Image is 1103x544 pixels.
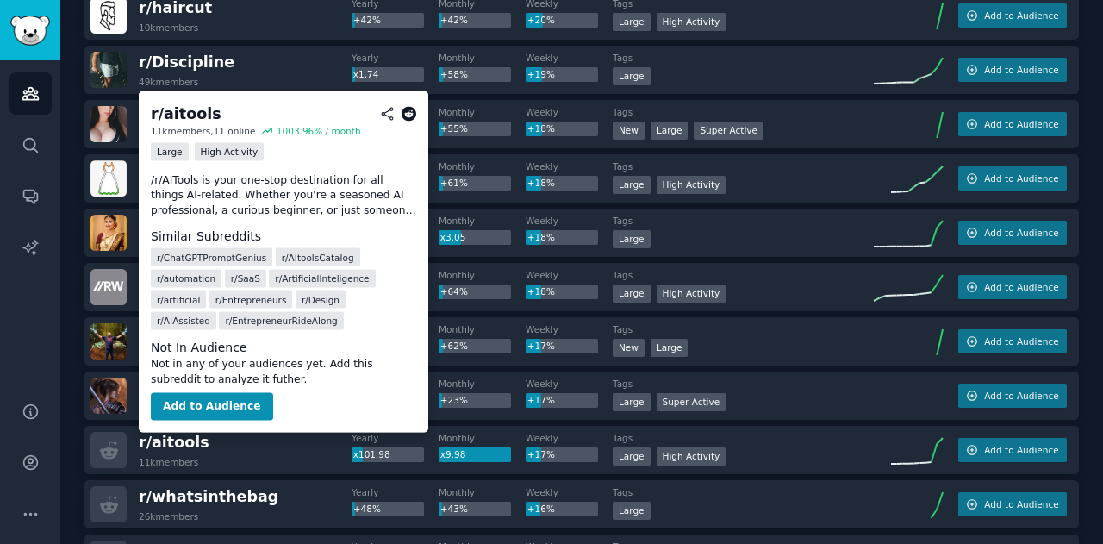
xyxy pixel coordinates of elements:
[440,178,468,188] span: +61%
[984,444,1058,456] span: Add to Audience
[958,384,1067,408] button: Add to Audience
[958,112,1067,136] button: Add to Audience
[352,486,439,498] dt: Yearly
[139,53,234,71] span: r/ Discipline
[613,230,651,248] div: Large
[231,272,260,285] span: r/ SaaS
[613,447,651,466] div: Large
[439,106,526,118] dt: Monthly
[613,269,874,281] dt: Tags
[527,123,555,134] span: +18%
[440,232,466,242] span: x3.05
[439,432,526,444] dt: Monthly
[984,390,1058,402] span: Add to Audience
[527,178,555,188] span: +18%
[958,329,1067,353] button: Add to Audience
[527,232,555,242] span: +18%
[440,69,468,79] span: +58%
[151,103,221,125] div: r/ aitools
[90,160,127,197] img: IndianFashion
[90,215,127,251] img: Saree
[277,124,361,136] div: 1003.96 % / month
[151,142,189,160] div: Large
[958,438,1067,462] button: Add to Audience
[958,166,1067,191] button: Add to Audience
[613,215,874,227] dt: Tags
[613,323,874,335] dt: Tags
[440,15,468,25] span: +42%
[527,286,555,297] span: +18%
[275,272,369,285] span: r/ ArtificialInteligence
[984,281,1058,293] span: Add to Audience
[440,503,468,514] span: +43%
[353,449,390,460] span: x101.98
[440,449,466,460] span: x9.98
[984,9,1058,22] span: Add to Audience
[440,341,468,351] span: +62%
[613,502,651,520] div: Large
[439,160,526,172] dt: Monthly
[613,486,874,498] dt: Tags
[90,269,127,305] img: remoteworking
[613,432,874,444] dt: Tags
[613,176,651,194] div: Large
[439,486,526,498] dt: Monthly
[90,378,127,414] img: wuchanggame
[353,503,381,514] span: +48%
[151,172,416,218] p: /r/AITools is your one-stop destination for all things AI-related. Whether you're a seasoned AI p...
[958,221,1067,245] button: Add to Audience
[526,106,613,118] dt: Weekly
[353,69,379,79] span: x1.74
[651,339,689,357] div: Large
[440,286,468,297] span: +64%
[527,503,555,514] span: +16%
[527,395,555,405] span: +17%
[526,378,613,390] dt: Weekly
[984,227,1058,239] span: Add to Audience
[613,52,874,64] dt: Tags
[958,275,1067,299] button: Add to Audience
[958,492,1067,516] button: Add to Audience
[526,486,613,498] dt: Weekly
[10,16,50,46] img: GummySearch logo
[282,251,354,263] span: r/ AItoolsCatalog
[353,15,381,25] span: +42%
[526,323,613,335] dt: Weekly
[302,293,340,305] span: r/ Design
[439,323,526,335] dt: Monthly
[613,285,651,303] div: Large
[613,393,651,411] div: Large
[613,67,651,85] div: Large
[984,118,1058,130] span: Add to Audience
[151,124,255,136] div: 11k members, 11 online
[439,269,526,281] dt: Monthly
[527,449,555,460] span: +17%
[439,52,526,64] dt: Monthly
[90,52,127,88] img: Discipline
[440,123,468,134] span: +55%
[958,58,1067,82] button: Add to Audience
[527,341,555,351] span: +17%
[613,106,874,118] dt: Tags
[439,215,526,227] dt: Monthly
[657,447,726,466] div: High Activity
[139,22,198,34] div: 10k members
[657,176,726,194] div: High Activity
[526,52,613,64] dt: Weekly
[139,510,198,522] div: 26k members
[157,315,210,327] span: r/ AIAssisted
[151,227,416,245] dt: Similar Subreddits
[613,160,874,172] dt: Tags
[215,293,287,305] span: r/ Entrepreneurs
[527,15,555,25] span: +20%
[613,122,645,140] div: New
[225,315,337,327] span: r/ EntrepreneurRideAlong
[352,432,439,444] dt: Yearly
[139,456,198,468] div: 11k members
[613,339,645,357] div: New
[651,122,689,140] div: Large
[613,378,874,390] dt: Tags
[657,285,726,303] div: High Activity
[439,378,526,390] dt: Monthly
[526,215,613,227] dt: Weekly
